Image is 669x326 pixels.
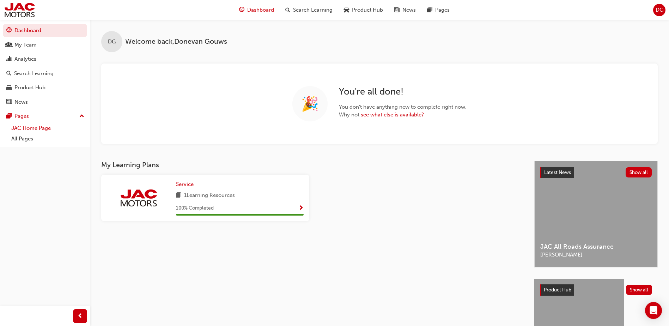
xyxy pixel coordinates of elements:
span: prev-icon [78,312,83,321]
a: search-iconSearch Learning [280,3,338,17]
span: News [402,6,416,14]
span: Dashboard [247,6,274,14]
div: Product Hub [14,84,45,92]
a: Latest NewsShow allJAC All Roads Assurance[PERSON_NAME] [534,161,658,267]
span: [PERSON_NAME] [540,251,652,259]
a: All Pages [8,133,87,144]
a: car-iconProduct Hub [338,3,389,17]
span: people-icon [6,42,12,48]
a: Product HubShow all [540,284,652,296]
span: news-icon [6,99,12,105]
a: Latest NewsShow all [540,167,652,178]
span: car-icon [6,85,12,91]
img: jac-portal [119,188,158,207]
span: 100 % Completed [176,204,214,212]
span: search-icon [6,71,11,77]
span: news-icon [394,6,400,14]
span: chart-icon [6,56,12,62]
button: DG [653,4,665,16]
h2: You're all done! [339,86,467,97]
a: see what else is available? [361,111,424,118]
img: jac-portal [4,2,36,18]
a: pages-iconPages [421,3,455,17]
span: DG [656,6,663,14]
h3: My Learning Plans [101,161,523,169]
a: News [3,96,87,109]
span: guage-icon [239,6,244,14]
a: news-iconNews [389,3,421,17]
button: Pages [3,110,87,123]
span: pages-icon [6,113,12,120]
span: up-icon [79,112,84,121]
a: Analytics [3,53,87,66]
span: 🎉 [301,100,319,108]
div: Analytics [14,55,36,63]
div: Open Intercom Messenger [645,302,662,319]
div: My Team [14,41,37,49]
span: Service [176,181,194,187]
span: DG [108,38,116,46]
a: Product Hub [3,81,87,94]
a: JAC Home Page [8,123,87,134]
div: Search Learning [14,70,54,78]
span: 1 Learning Resources [184,191,235,200]
button: Show all [626,167,652,177]
span: car-icon [344,6,349,14]
span: Search Learning [293,6,333,14]
span: You don't have anything new to complete right now. [339,103,467,111]
span: JAC All Roads Assurance [540,243,652,251]
a: My Team [3,38,87,52]
button: Show all [626,285,652,295]
span: search-icon [285,6,290,14]
span: Latest News [544,169,571,175]
div: Pages [14,112,29,120]
span: guage-icon [6,28,12,34]
a: guage-iconDashboard [233,3,280,17]
span: book-icon [176,191,181,200]
a: Service [176,180,196,188]
span: Welcome back , Donevan Gouws [125,38,227,46]
span: Product Hub [352,6,383,14]
button: DashboardMy TeamAnalyticsSearch LearningProduct HubNews [3,23,87,110]
div: News [14,98,28,106]
span: pages-icon [427,6,432,14]
span: Pages [435,6,450,14]
span: Product Hub [544,287,571,293]
span: Why not [339,111,467,119]
a: Search Learning [3,67,87,80]
a: Dashboard [3,24,87,37]
button: Show Progress [298,204,304,213]
span: Show Progress [298,205,304,212]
